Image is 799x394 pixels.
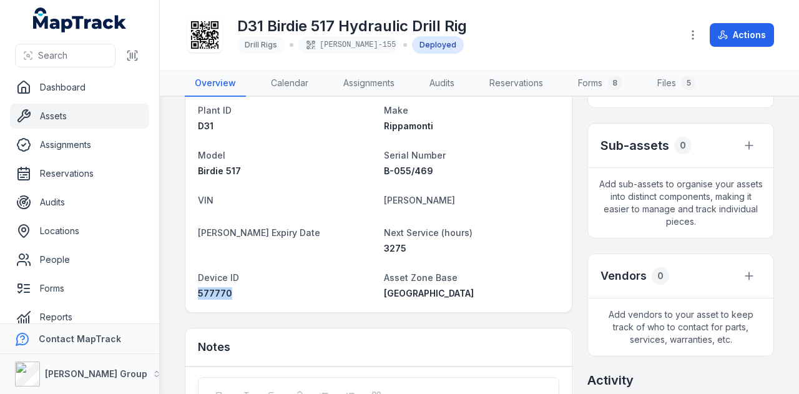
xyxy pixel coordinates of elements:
span: Search [38,49,67,62]
a: Audits [419,71,464,97]
span: B-055/469 [384,165,433,176]
a: Files5 [647,71,706,97]
span: Add sub-assets to organise your assets into distinct components, making it easier to manage and t... [588,168,773,238]
a: Forms8 [568,71,632,97]
span: Next Service (hours) [384,227,473,238]
a: Assets [10,104,149,129]
button: Actions [710,23,774,47]
a: Assignments [10,132,149,157]
a: Assignments [333,71,404,97]
h2: Activity [587,372,634,389]
div: 0 [652,267,669,285]
span: Birdie 517 [198,165,241,176]
strong: Contact MapTrack [39,333,121,344]
span: Add vendors to your asset to keep track of who to contact for parts, services, warranties, etc. [588,298,773,356]
span: [PERSON_NAME] Expiry Date [198,227,320,238]
span: Serial Number [384,150,446,160]
h1: D31 Birdie 517 Hydraulic Drill Rig [237,16,467,36]
span: Device ID [198,272,239,283]
a: Forms [10,276,149,301]
a: Audits [10,190,149,215]
h3: Vendors [600,267,647,285]
span: D31 [198,121,213,131]
h3: Notes [198,338,230,356]
a: Reservations [479,71,553,97]
h2: Sub-assets [600,137,669,154]
span: Make [384,105,408,116]
span: [PERSON_NAME] [384,195,455,205]
a: Locations [10,219,149,244]
a: Dashboard [10,75,149,100]
span: Model [198,150,225,160]
a: Overview [185,71,246,97]
div: 5 [681,76,696,91]
strong: [PERSON_NAME] Group [45,368,147,379]
span: 3275 [384,243,406,254]
span: Rippamonti [384,121,433,131]
span: [GEOGRAPHIC_DATA] [384,288,474,298]
span: Asset Zone Base [384,272,458,283]
div: Deployed [412,36,464,54]
span: Plant ID [198,105,232,116]
a: MapTrack [33,7,127,32]
a: People [10,247,149,272]
span: Drill Rigs [245,40,277,49]
div: 0 [674,137,692,154]
div: 8 [607,76,622,91]
a: Reports [10,305,149,330]
a: Reservations [10,161,149,186]
span: VIN [198,195,213,205]
a: Calendar [261,71,318,97]
div: [PERSON_NAME]-155 [298,36,398,54]
button: Search [15,44,115,67]
span: 577770 [198,288,232,298]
